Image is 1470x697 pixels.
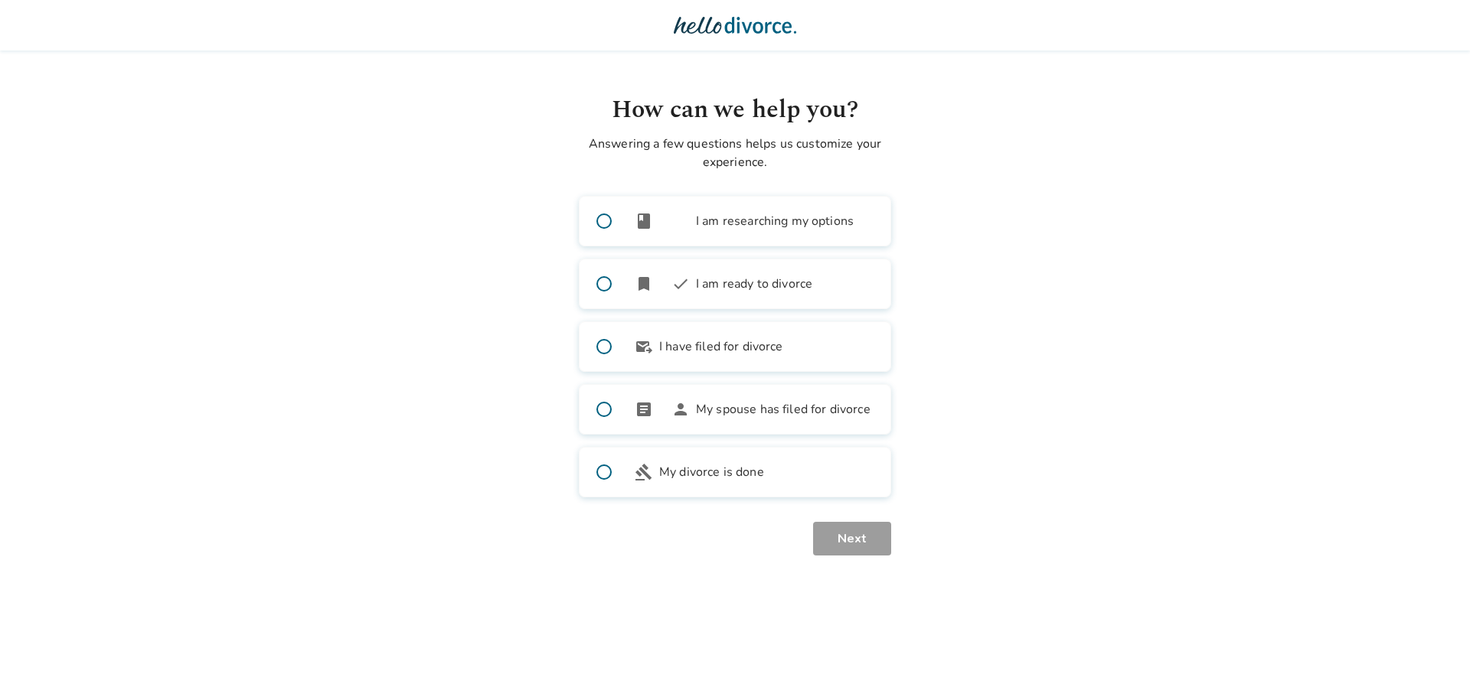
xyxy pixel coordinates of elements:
img: Hello Divorce Logo [674,10,796,41]
span: bookmark_check [635,275,690,293]
p: Answering a few questions helps us customize your experience. [579,135,891,171]
span: article_person [635,400,690,419]
span: My spouse has filed for divorce [696,400,871,419]
h1: How can we help you? [579,92,891,129]
button: Next [813,522,891,555]
span: gavel [635,463,653,481]
span: I have filed for divorce [659,337,783,356]
span: My divorce is done [659,463,764,481]
span: outgoing_mail [635,337,653,356]
span: book_2 [635,212,690,230]
span: I am researching my options [696,212,854,230]
span: I am ready to divorce [696,275,812,293]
